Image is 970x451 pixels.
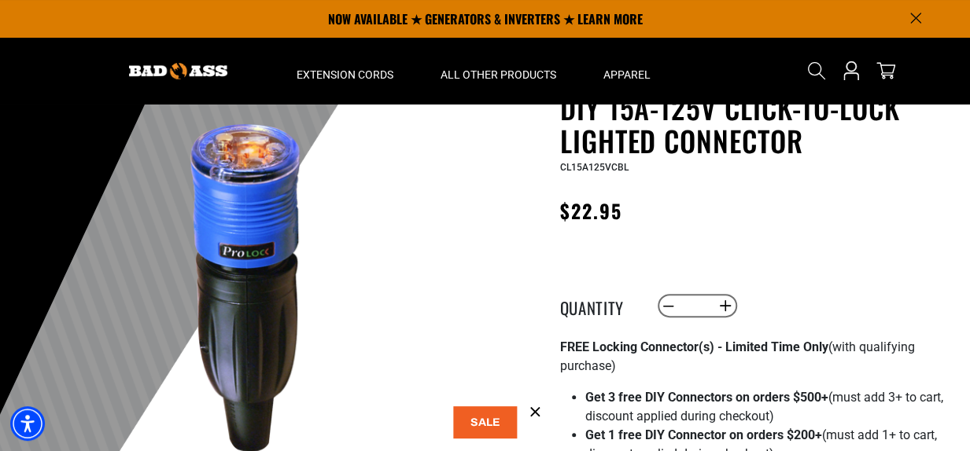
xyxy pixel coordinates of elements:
h1: DIY 15A-125V Click-to-Lock Lighted Connector [560,91,946,157]
strong: Get 3 free DIY Connectors on orders $500+ [585,390,828,405]
a: cart [873,61,898,80]
span: CL15A125VCBL [560,162,629,173]
summary: Search [804,58,829,83]
div: Accessibility Menu [10,406,45,441]
span: Extension Cords [297,68,393,82]
span: Apparel [603,68,651,82]
img: Bad Ass Extension Cords [129,63,227,79]
span: $22.95 [560,196,622,225]
span: (must add 3+ to cart, discount applied during checkout) [585,390,943,423]
span: (with qualifying purchase) [560,339,915,373]
summary: Apparel [580,38,674,104]
span: All Other Products [441,68,556,82]
strong: FREE Locking Connector(s) - Limited Time Only [560,339,828,354]
strong: Get 1 free DIY Connector on orders $200+ [585,427,822,442]
summary: Extension Cords [273,38,417,104]
a: Open this option [839,38,864,104]
label: Quantity [560,295,639,316]
summary: All Other Products [417,38,580,104]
